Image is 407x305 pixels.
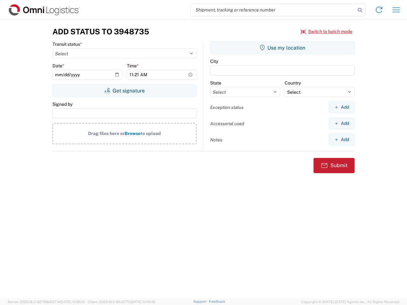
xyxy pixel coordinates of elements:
[314,158,355,173] button: Submit
[210,58,218,64] label: City
[209,300,225,303] a: Feedback
[88,300,155,304] span: Client: 2025.16.0-8fc0770
[125,131,141,136] span: Browse
[210,80,221,86] label: State
[301,299,399,305] span: Copyright © [DATE]-[DATE] Agistix Inc., All Rights Reserved
[210,41,355,54] button: Use my location
[300,26,352,37] button: Switch to batch mode
[52,27,149,36] h3: Add Status to 3948735
[141,131,161,136] span: to upload
[52,63,64,69] label: Date
[52,84,197,97] button: Get signature
[130,300,155,304] span: [DATE] 10:40:19
[329,134,355,146] button: Add
[60,300,85,304] span: [DATE] 10:56:16
[52,101,72,107] label: Signed by
[210,137,222,143] label: Notes
[88,131,125,136] span: Drag files here or
[329,101,355,113] button: Add
[52,41,82,47] label: Transit status
[210,121,244,126] label: Accessorial used
[8,300,85,304] span: Server: 2025.16.0-82789e55714
[329,118,355,129] button: Add
[285,80,301,86] label: Country
[191,4,355,16] input: Shipment, tracking or reference number
[193,300,209,303] a: Support
[210,105,244,110] label: Exception status
[127,63,139,69] label: Time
